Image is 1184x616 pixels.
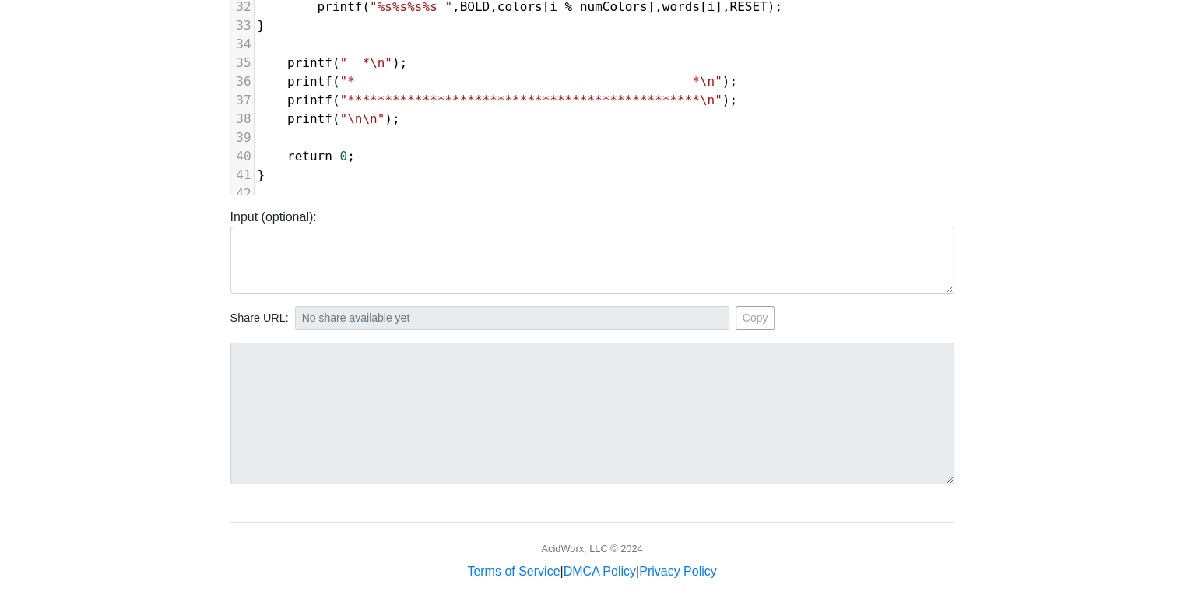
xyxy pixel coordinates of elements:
div: 34 [231,35,254,54]
button: Copy [736,306,775,330]
span: } [258,167,265,182]
a: Privacy Policy [639,565,717,578]
span: printf [287,74,332,89]
div: 42 [231,185,254,203]
span: ; [258,149,355,164]
div: 39 [231,128,254,147]
div: 35 [231,54,254,72]
span: printf [287,111,332,126]
div: Input (optional): [219,208,966,294]
div: AcidWorx, LLC © 2024 [541,541,642,556]
div: 33 [231,16,254,35]
span: return [287,149,332,164]
span: } [258,18,265,33]
div: | | [467,562,716,581]
span: ( ); [258,55,408,70]
a: DMCA Policy [564,565,636,578]
input: No share available yet [295,306,729,330]
div: 41 [231,166,254,185]
div: 36 [231,72,254,91]
span: printf [287,55,332,70]
span: Share URL: [230,310,289,327]
div: 37 [231,91,254,110]
span: ( ); [258,111,400,126]
span: "\n\n" [339,111,385,126]
span: ( ); [258,74,738,89]
span: " *\n" [339,55,392,70]
a: Terms of Service [467,565,560,578]
span: 0 [339,149,347,164]
div: 38 [231,110,254,128]
span: printf [287,93,332,107]
span: ( ); [258,93,738,107]
div: 40 [231,147,254,166]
